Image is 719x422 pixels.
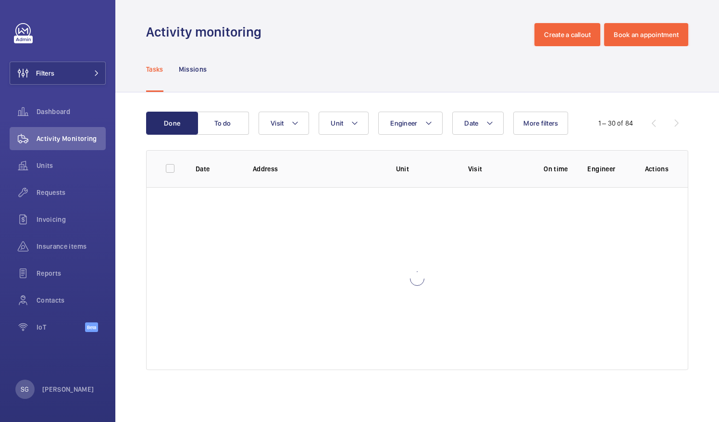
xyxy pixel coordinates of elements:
[179,64,207,74] p: Missions
[539,164,572,174] p: On time
[645,164,669,174] p: Actions
[319,112,369,135] button: Unit
[513,112,568,135] button: More filters
[523,119,558,127] span: More filters
[37,215,106,224] span: Invoicing
[196,164,237,174] p: Date
[36,68,54,78] span: Filters
[37,107,106,116] span: Dashboard
[37,188,106,197] span: Requests
[331,119,343,127] span: Unit
[146,64,163,74] p: Tasks
[468,164,524,174] p: Visit
[253,164,381,174] p: Address
[390,119,417,127] span: Engineer
[197,112,249,135] button: To do
[271,119,284,127] span: Visit
[37,134,106,143] span: Activity Monitoring
[85,322,98,332] span: Beta
[396,164,453,174] p: Unit
[37,322,85,332] span: IoT
[37,242,106,251] span: Insurance items
[259,112,309,135] button: Visit
[604,23,688,46] button: Book an appointment
[37,295,106,305] span: Contacts
[587,164,629,174] p: Engineer
[42,384,94,394] p: [PERSON_NAME]
[534,23,600,46] button: Create a callout
[146,112,198,135] button: Done
[598,118,633,128] div: 1 – 30 of 84
[10,62,106,85] button: Filters
[37,269,106,278] span: Reports
[452,112,504,135] button: Date
[464,119,478,127] span: Date
[146,23,267,41] h1: Activity monitoring
[37,161,106,170] span: Units
[21,384,29,394] p: SG
[378,112,443,135] button: Engineer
